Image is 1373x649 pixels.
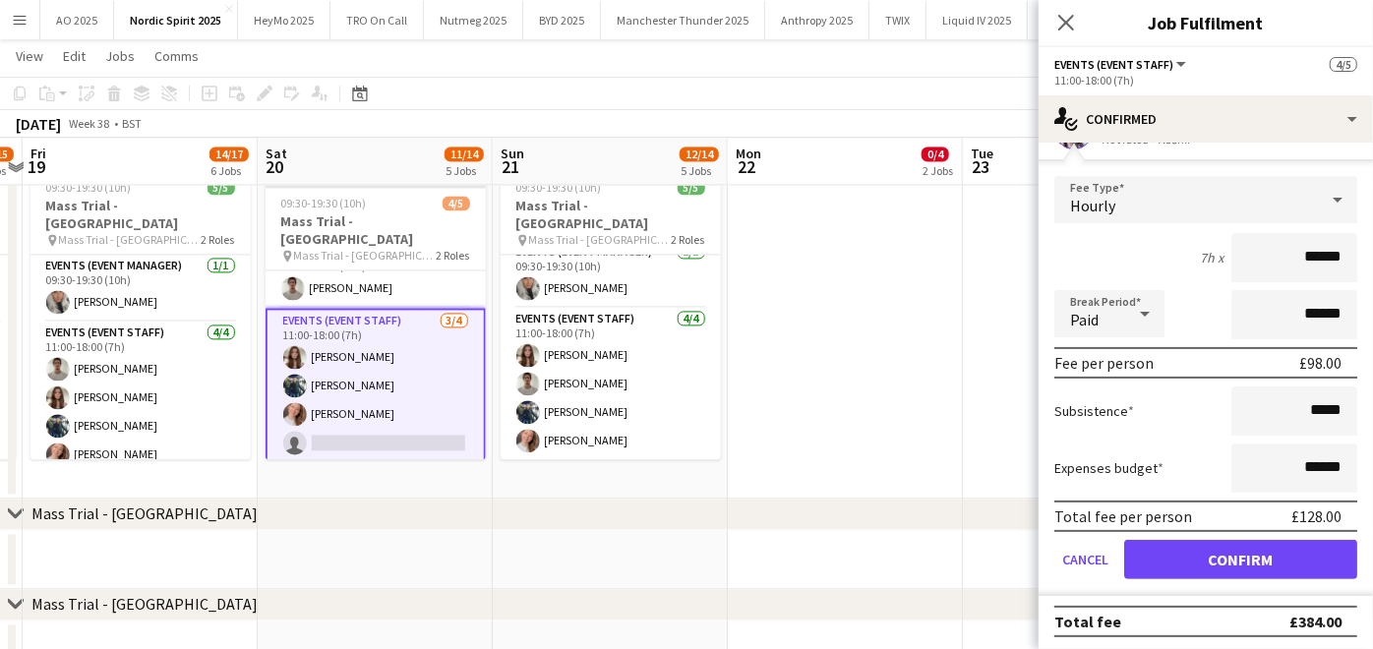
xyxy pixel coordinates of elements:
span: 20 [263,155,287,178]
span: 0/4 [922,147,949,161]
span: 5/5 [208,180,235,195]
a: Jobs [97,43,143,69]
a: View [8,43,51,69]
span: Week 38 [65,116,114,131]
button: Genesis 2025 [1028,1,1125,39]
span: 21 [498,155,524,178]
app-job-card: 09:30-19:30 (10h)5/5Mass Trial - [GEOGRAPHIC_DATA] Mass Trial - [GEOGRAPHIC_DATA]2 RolesEvents (E... [30,168,251,459]
div: £128.00 [1291,506,1342,526]
button: Anthropy 2025 [765,1,869,39]
div: Mass Trial - [GEOGRAPHIC_DATA] [31,594,258,614]
span: Mass Trial - [GEOGRAPHIC_DATA] [529,232,672,247]
span: Mass Trial - [GEOGRAPHIC_DATA] [59,232,202,247]
app-card-role: Events (Event Manager)1/109:30-19:30 (10h)[PERSON_NAME] [30,255,251,322]
span: 09:30-19:30 (10h) [516,180,602,195]
span: 22 [733,155,761,178]
span: 23 [968,155,993,178]
label: Subsistence [1054,402,1134,420]
div: £98.00 [1299,353,1342,373]
span: View [16,47,43,65]
a: Edit [55,43,93,69]
button: BYD 2025 [523,1,601,39]
span: 14/17 [209,147,249,161]
span: 2 Roles [672,232,705,247]
div: [DATE] [16,114,61,134]
span: Mass Trial - [GEOGRAPHIC_DATA] [294,248,437,263]
button: AO 2025 [40,1,114,39]
span: 2 Roles [437,248,470,263]
app-card-role: Events (Event Staff)3/411:00-18:00 (7h)[PERSON_NAME][PERSON_NAME][PERSON_NAME] [266,308,486,464]
div: 5 Jobs [681,163,718,178]
button: Nutmeg 2025 [424,1,523,39]
span: Sat [266,145,287,162]
button: Events (Event Staff) [1054,57,1189,72]
span: Paid [1070,310,1099,329]
span: Hourly [1070,196,1115,215]
div: Mass Trial - [GEOGRAPHIC_DATA] [31,503,258,523]
button: Cancel [1054,540,1116,579]
span: Sun [501,145,524,162]
span: 4/5 [1330,57,1357,72]
span: Jobs [105,47,135,65]
div: Confirmed [1039,95,1373,143]
button: Nordic Spirit 2025 [114,1,238,39]
div: £384.00 [1289,612,1342,631]
button: TRO On Call [330,1,424,39]
span: 12/14 [680,147,719,161]
span: 5/5 [678,180,705,195]
span: Fri [30,145,46,162]
span: Events (Event Staff) [1054,57,1173,72]
span: 09:30-19:30 (10h) [46,180,132,195]
div: 11:00-18:00 (7h) [1054,73,1357,88]
h3: Mass Trial - [GEOGRAPHIC_DATA] [266,212,486,248]
span: Tue [971,145,993,162]
span: 19 [28,155,46,178]
app-card-role: Events (Event Staff)4/411:00-18:00 (7h)[PERSON_NAME][PERSON_NAME][PERSON_NAME][PERSON_NAME] [501,308,721,460]
span: 4/5 [443,196,470,210]
h3: Mass Trial - [GEOGRAPHIC_DATA] [501,197,721,232]
button: HeyMo 2025 [238,1,330,39]
app-card-role: Events (Event Staff)4/411:00-18:00 (7h)[PERSON_NAME][PERSON_NAME][PERSON_NAME][PERSON_NAME] [30,322,251,474]
button: TWIX [869,1,926,39]
app-job-card: Updated09:30-19:30 (10h)4/5Mass Trial - [GEOGRAPHIC_DATA] Mass Trial - [GEOGRAPHIC_DATA]2 RolesEv... [266,168,486,459]
h3: Mass Trial - [GEOGRAPHIC_DATA] [30,197,251,232]
a: Comms [147,43,207,69]
button: Manchester Thunder 2025 [601,1,765,39]
div: 6 Jobs [210,163,248,178]
h3: Job Fulfilment [1039,10,1373,35]
span: 09:30-19:30 (10h) [281,196,367,210]
button: Confirm [1124,540,1357,579]
div: Total fee [1054,612,1121,631]
div: 5 Jobs [446,163,483,178]
div: BST [122,116,142,131]
label: Expenses budget [1054,459,1164,477]
div: Fee per person [1054,353,1154,373]
app-card-role: Events (Event Manager)1/109:30-19:30 (10h)[PERSON_NAME] [501,241,721,308]
div: 7h x [1200,249,1224,266]
div: 2 Jobs [923,163,953,178]
span: 11/14 [445,147,484,161]
span: Mon [736,145,761,162]
span: Comms [154,47,199,65]
div: Total fee per person [1054,506,1192,526]
span: Edit [63,47,86,65]
app-card-role: Events (Event Manager)1/109:30-19:30 (10h)[PERSON_NAME] [266,241,486,308]
span: 2 Roles [202,232,235,247]
button: Liquid IV 2025 [926,1,1028,39]
app-job-card: 09:30-19:30 (10h)5/5Mass Trial - [GEOGRAPHIC_DATA] Mass Trial - [GEOGRAPHIC_DATA]2 RolesEvents (E... [501,168,721,459]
